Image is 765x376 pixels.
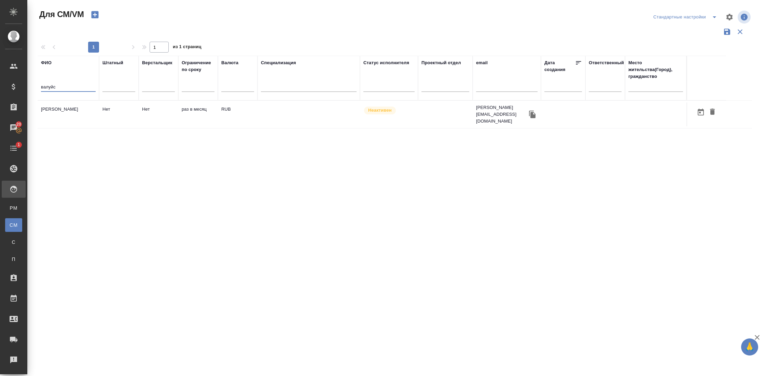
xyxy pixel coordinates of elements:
[738,11,752,24] span: Посмотреть информацию
[421,59,461,66] div: Проектный отдел
[2,140,26,157] a: 1
[221,59,238,66] div: Валюта
[9,205,19,211] span: PM
[9,239,19,246] span: С
[139,102,178,126] td: Нет
[38,9,84,20] span: Для СМ/VM
[38,102,99,126] td: [PERSON_NAME]
[87,9,103,20] button: Создать
[589,59,624,66] div: Ответственный
[363,106,415,115] div: Наши пути разошлись: исполнитель с нами не работает
[363,59,409,66] div: Статус исполнителя
[9,256,19,263] span: П
[102,59,123,66] div: Штатный
[707,106,718,119] button: Удалить
[5,218,22,232] a: CM
[41,59,52,66] div: ФИО
[368,107,392,114] p: Неактивен
[476,104,527,125] p: [PERSON_NAME][EMAIL_ADDRESS][DOMAIN_NAME]
[2,119,26,136] a: 20
[741,338,758,356] button: 🙏
[652,12,721,23] div: split button
[173,43,201,53] span: из 1 страниц
[142,59,172,66] div: Верстальщик
[695,106,707,119] button: Открыть календарь загрузки
[13,141,24,148] span: 1
[182,59,214,73] div: Ограничение по сроку
[5,235,22,249] a: С
[5,252,22,266] a: П
[261,59,296,66] div: Специализация
[99,102,139,126] td: Нет
[9,222,19,228] span: CM
[544,59,575,73] div: Дата создания
[628,59,683,80] div: Место жительства(Город), гражданство
[721,25,734,38] button: Сохранить фильтры
[5,201,22,215] a: PM
[178,102,218,126] td: раз в месяц
[721,9,738,25] span: Настроить таблицу
[476,59,488,66] div: email
[734,25,747,38] button: Сбросить фильтры
[744,340,755,354] span: 🙏
[218,102,258,126] td: RUB
[12,121,25,128] span: 20
[527,109,538,120] button: Скопировать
